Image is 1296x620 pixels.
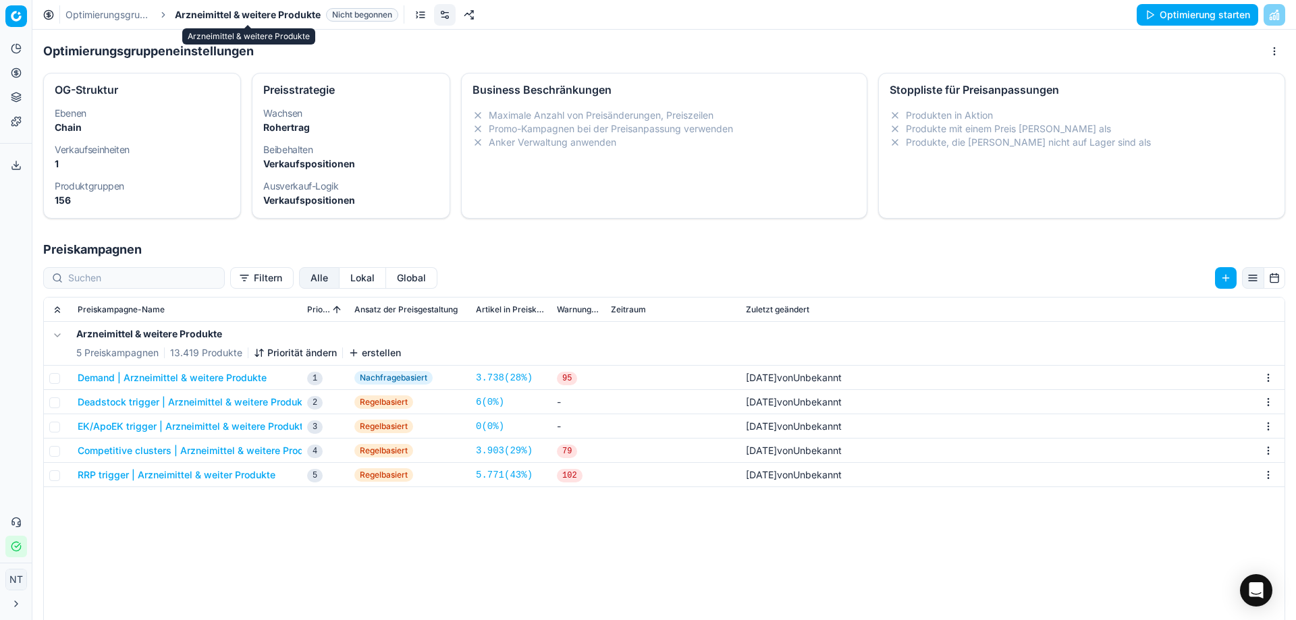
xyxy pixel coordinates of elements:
span: Nachfragebasiert [354,371,433,385]
a: 3.903(29%) [476,444,533,457]
span: NT [6,569,26,590]
span: Regelbasiert [354,420,413,433]
span: 102 [557,469,583,482]
div: von Unbekannt [746,444,842,457]
button: Optimierung starten [1137,4,1258,26]
button: local [340,267,386,289]
span: Priorität [307,304,330,315]
button: Competitive clusters | Arzneimittel & weitere Produkte [78,444,323,457]
dt: Beibehalten [263,145,438,154]
span: Warnungen [557,304,600,315]
li: Produkte, die [PERSON_NAME] nicht auf Lager sind als [890,136,1274,149]
div: von Unbekannt [746,371,842,385]
li: Maximale Anzahl von Preisänderungen, Preiszeilen [473,109,857,122]
li: Produkten in Aktion [890,109,1274,122]
strong: 156 [55,194,71,206]
div: Arzneimittel & weitere Produkte [182,28,315,45]
h1: Preiskampagnen [32,240,1296,259]
a: Optimierungsgruppen [65,8,152,22]
div: Preisstrategie [263,84,438,95]
span: [DATE] [746,420,777,432]
div: von Unbekannt [746,468,842,482]
div: Stoppliste für Preisanpassungen [890,84,1274,95]
span: 5 Preiskampagnen [76,346,159,360]
a: 6(0%) [476,395,504,409]
div: von Unbekannt [746,395,842,409]
dt: Ebenen [55,109,230,118]
li: Promo-Kampagnen bei der Preisanpassung verwenden [473,122,857,136]
button: Sorted by Priorität ascending [330,303,344,316]
div: Open Intercom Messenger [1240,574,1272,607]
span: Zuletzt geändert [746,304,809,315]
li: Anker Verwaltung anwenden [473,136,857,149]
button: Filtern [230,267,294,289]
button: EK/ApoEK trigger | Arzneimittel & weitere Produkte [78,420,308,433]
strong: Chain [55,121,82,133]
h5: Arzneimittel & weitere Produkte [76,327,401,341]
a: 5.771(43%) [476,468,533,482]
span: 5 [307,469,323,482]
button: Priorität ändern [254,346,337,360]
strong: 1 [55,158,59,169]
td: - [551,414,605,439]
span: Preiskampagne-Name [78,304,165,315]
span: Regelbasiert [354,444,413,457]
button: all [299,267,340,289]
dt: Produktgruppen [55,181,230,191]
span: Nicht begonnen [326,8,398,22]
a: 3.738(28%) [476,371,533,385]
span: 13.419 Produkte [170,346,242,360]
span: Zeitraum [611,304,646,315]
button: Deadstock trigger | Arzneimittel & weitere Produkte [78,395,311,409]
span: 2 [307,396,323,410]
span: 95 [557,372,577,385]
span: 79 [557,445,577,458]
div: von Unbekannt [746,420,842,433]
span: Regelbasiert [354,468,413,482]
input: Suchen [68,271,216,285]
button: RRP trigger | Arzneimittel & weiter Produkte [78,468,275,482]
li: Produkte mit einem Preis [PERSON_NAME] als [890,122,1274,136]
span: [DATE] [746,372,777,383]
td: - [551,390,605,414]
button: Expand all [49,302,65,318]
h1: Optimierungsgruppeneinstellungen [43,42,254,61]
a: 0(0%) [476,420,504,433]
span: Regelbasiert [354,395,413,409]
dt: Verkaufseinheiten [55,145,230,154]
span: 1 [307,372,323,385]
strong: Verkaufspositionen [263,158,355,169]
span: 3 [307,420,323,434]
strong: Verkaufspositionen [263,194,355,206]
div: OG-Struktur [55,84,230,95]
span: [DATE] [746,396,777,407]
div: Business Beschränkungen [473,84,857,95]
span: [DATE] [746,445,777,456]
span: Arzneimittel & weitere Produkte [175,8,321,22]
strong: Rohertrag [263,121,310,133]
dt: Wachsen [263,109,438,118]
span: [DATE] [746,469,777,480]
nav: breadcrumb [65,8,398,22]
span: Artikel in Preiskampagne [476,304,546,315]
span: Ansatz der Preisgestaltung [354,304,458,315]
span: Arzneimittel & weitere ProdukteNicht begonnen [175,8,398,22]
span: 4 [307,445,323,458]
dt: Ausverkauf-Logik [263,181,438,191]
button: NT [5,569,27,590]
button: Demand | Arzneimittel & weitere Produkte [78,371,267,385]
button: erstellen [348,346,401,360]
button: global [386,267,437,289]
